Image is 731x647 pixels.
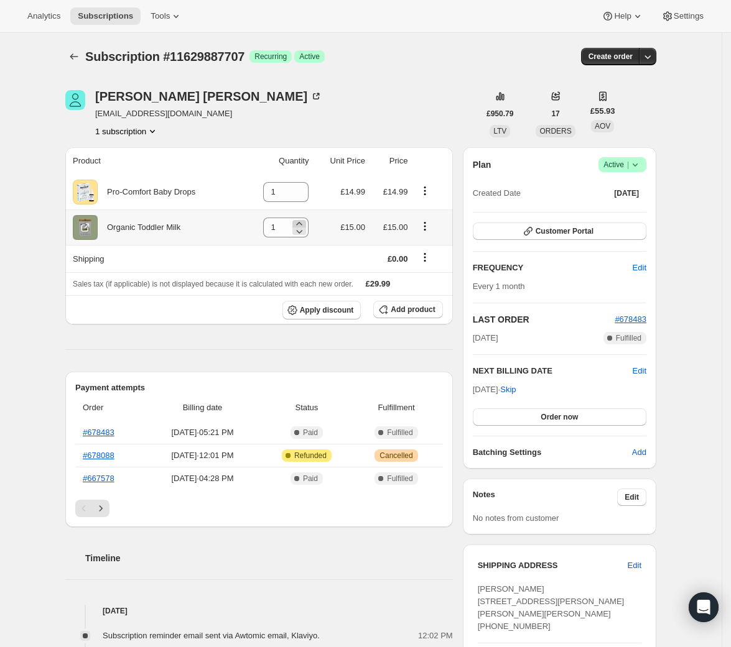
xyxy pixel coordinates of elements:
[75,382,443,394] h2: Payment attempts
[27,11,60,21] span: Analytics
[143,7,190,25] button: Tools
[473,385,516,394] span: [DATE] ·
[479,105,521,122] button: £950.79
[614,188,639,198] span: [DATE]
[149,472,256,485] span: [DATE] · 04:28 PM
[473,446,632,459] h6: Batching Settings
[387,474,412,484] span: Fulfilled
[75,394,146,421] th: Order
[689,592,719,622] div: Open Intercom Messenger
[628,559,641,572] span: Edit
[633,262,646,274] span: Edit
[388,254,408,264] span: £0.00
[65,245,243,272] th: Shipping
[103,631,320,640] span: Subscription reminder email sent via Awtomic email, Klaviyo.
[615,314,646,324] a: #678483
[493,127,506,135] span: LTV
[595,122,610,131] span: AOV
[478,584,625,631] span: [PERSON_NAME] [STREET_ADDRESS][PERSON_NAME][PERSON_NAME][PERSON_NAME] [PHONE_NUMBER]
[581,48,640,65] button: Create order
[493,380,523,400] button: Skip
[473,158,491,171] h2: Plan
[383,187,408,196] span: £14.99
[594,7,651,25] button: Help
[473,408,646,426] button: Order now
[614,11,631,21] span: Help
[627,160,629,170] span: |
[95,90,322,103] div: [PERSON_NAME] [PERSON_NAME]
[487,109,513,119] span: £950.79
[282,301,361,319] button: Apply discount
[78,11,133,21] span: Subscriptions
[551,109,559,119] span: 17
[473,282,525,291] span: Every 1 month
[243,147,312,175] th: Quantity
[625,443,654,462] button: Add
[98,221,180,234] div: Organic Toddler Milk
[149,402,256,414] span: Billing date
[654,7,711,25] button: Settings
[473,332,498,344] span: [DATE]
[500,383,516,396] span: Skip
[299,52,320,62] span: Active
[75,500,443,517] nav: Pagination
[415,219,435,233] button: Product actions
[357,402,435,414] span: Fulfillment
[473,513,559,523] span: No notes from customer
[85,50,244,63] span: Subscription #11629887707
[95,108,322,120] span: [EMAIL_ADDRESS][DOMAIN_NAME]
[415,184,435,198] button: Product actions
[473,187,521,200] span: Created Date
[590,105,615,117] span: £55.93
[379,451,412,461] span: Cancelled
[70,7,141,25] button: Subscriptions
[149,426,256,439] span: [DATE] · 05:21 PM
[312,147,368,175] th: Unit Price
[616,333,641,343] span: Fulfilled
[340,187,365,196] span: £14.99
[473,365,633,377] h2: NEXT BILLING DATE
[674,11,704,21] span: Settings
[589,52,633,62] span: Create order
[544,105,567,122] button: 17
[373,301,442,318] button: Add product
[541,412,578,422] span: Order now
[633,365,646,377] button: Edit
[83,428,114,437] a: #678483
[20,7,68,25] button: Analytics
[83,474,114,483] a: #667578
[303,428,318,438] span: Paid
[73,215,98,240] img: product img
[92,500,109,517] button: Next
[294,451,327,461] span: Refunded
[603,158,641,171] span: Active
[65,605,453,617] h4: [DATE]
[473,223,646,240] button: Customer Portal
[149,449,256,462] span: [DATE] · 12:01 PM
[151,11,170,21] span: Tools
[620,556,649,576] button: Edit
[387,428,412,438] span: Fulfilled
[254,52,287,62] span: Recurring
[473,262,633,274] h2: FREQUENCY
[418,630,453,642] span: 12:02 PM
[65,147,243,175] th: Product
[83,451,114,460] a: #678088
[383,223,408,232] span: £15.00
[65,48,83,65] button: Subscriptions
[391,305,435,314] span: Add product
[536,226,594,236] span: Customer Portal
[632,446,646,459] span: Add
[617,489,646,506] button: Edit
[300,305,354,315] span: Apply discount
[95,125,159,137] button: Product actions
[263,402,350,414] span: Status
[85,552,453,564] h2: Timeline
[478,559,628,572] h3: SHIPPING ADDRESS
[303,474,318,484] span: Paid
[366,279,391,288] span: £29.99
[65,90,85,110] span: Ritchie Eason-Brooke’s
[625,258,654,278] button: Edit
